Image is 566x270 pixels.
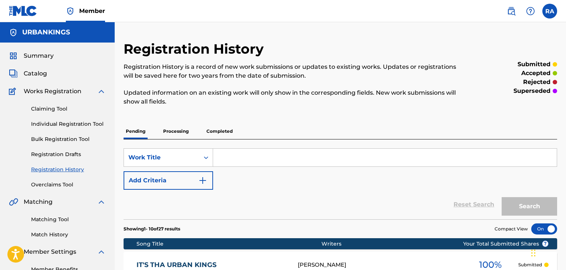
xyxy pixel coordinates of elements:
a: Matching Tool [31,216,106,223]
img: Member Settings [9,247,18,256]
p: superseded [513,87,550,95]
span: Compact View [495,226,528,232]
iframe: Resource Center [545,168,566,228]
form: Search Form [124,148,557,219]
p: Pending [124,124,148,139]
h2: Registration History [124,41,267,57]
a: Registration Drafts [31,151,106,158]
span: Catalog [24,69,47,78]
span: Member Settings [24,247,76,256]
img: search [507,7,516,16]
span: Works Registration [24,87,81,96]
span: Matching [24,198,53,206]
div: User Menu [542,4,557,18]
div: Work Title [128,153,195,162]
div: Song Title [137,240,321,248]
a: Public Search [504,4,519,18]
p: Registration History is a record of new work submissions or updates to existing works. Updates or... [124,63,457,80]
img: help [526,7,535,16]
p: submitted [518,60,550,69]
div: [PERSON_NAME] [298,261,462,269]
p: accepted [521,69,550,78]
a: Match History [31,231,106,239]
img: Matching [9,198,18,206]
img: Summary [9,51,18,60]
span: Summary [24,51,54,60]
button: Add Criteria [124,171,213,190]
img: 9d2ae6d4665cec9f34b9.svg [198,176,207,185]
span: Your Total Submitted Shares [463,240,549,248]
p: Processing [161,124,191,139]
iframe: Chat Widget [529,234,566,270]
a: Overclaims Tool [31,181,106,189]
p: Completed [204,124,235,139]
p: Showing 1 - 10 of 27 results [124,226,180,232]
div: Drag [531,242,536,264]
a: Registration History [31,166,106,173]
a: Individual Registration Tool [31,120,106,128]
div: Help [523,4,538,18]
a: IT'S THA URBAN KINGS [137,261,288,269]
p: rejected [523,78,550,87]
a: Bulk Registration Tool [31,135,106,143]
p: Updated information on an existing work will only show in the corresponding fields. New work subm... [124,88,457,106]
a: Claiming Tool [31,105,106,113]
img: Accounts [9,28,18,37]
img: MLC Logo [9,6,37,16]
img: expand [97,87,106,96]
img: expand [97,247,106,256]
p: Submitted [518,261,542,268]
img: Top Rightsholder [66,7,75,16]
h5: URBANKINGS [22,28,70,37]
span: Member [79,7,105,15]
a: CatalogCatalog [9,69,47,78]
img: expand [97,198,106,206]
img: Works Registration [9,87,18,96]
img: Catalog [9,69,18,78]
a: SummarySummary [9,51,54,60]
div: Writers [321,240,486,248]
